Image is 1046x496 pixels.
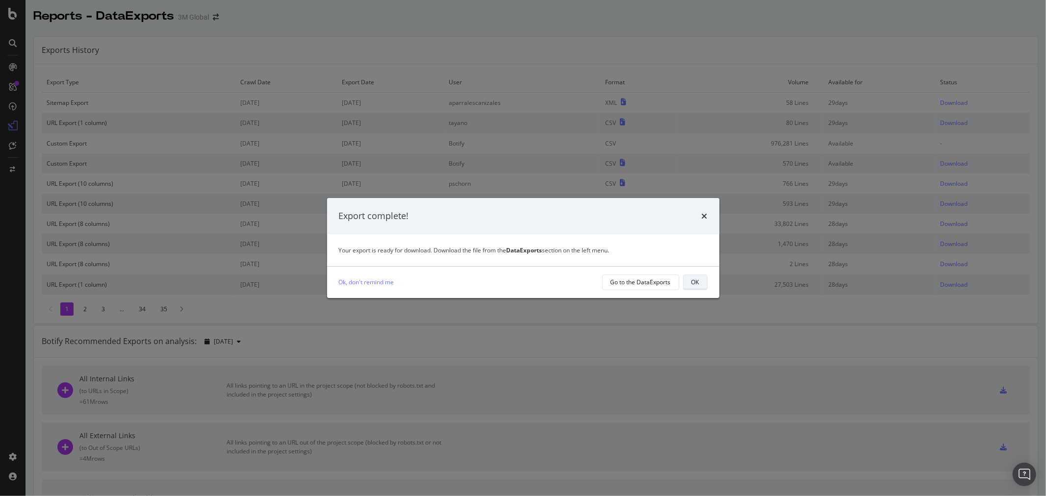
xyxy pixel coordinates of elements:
div: OK [691,278,699,286]
div: Go to the DataExports [611,278,671,286]
div: Your export is ready for download. Download the file from the [339,246,708,254]
button: Go to the DataExports [602,274,679,290]
div: modal [327,198,719,298]
div: Open Intercom Messenger [1013,463,1036,486]
button: OK [683,274,708,290]
strong: DataExports [507,246,542,254]
a: Ok, don't remind me [339,277,394,287]
div: times [702,210,708,223]
div: Export complete! [339,210,409,223]
span: section on the left menu. [507,246,610,254]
